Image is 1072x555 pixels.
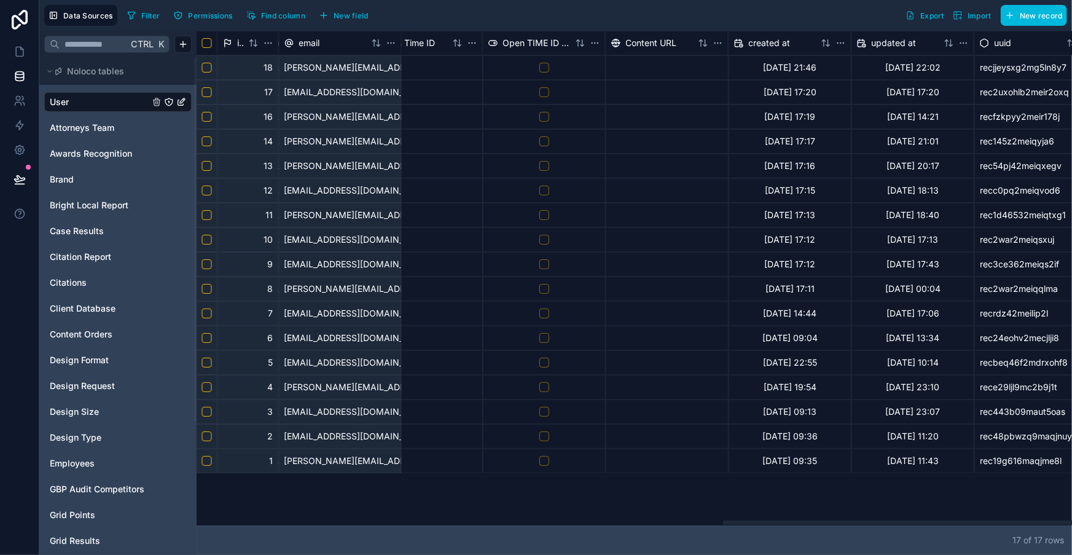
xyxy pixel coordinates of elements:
button: Find column [242,6,310,25]
button: Permissions [169,6,237,25]
div: Open TIME ID is not empty [483,31,606,55]
div: [DATE] 17:13 [851,227,974,252]
div: [EMAIL_ADDRESS][DOMAIN_NAME] [279,252,402,277]
div: 14 [217,129,279,154]
div: Content URL [606,31,729,55]
span: Export [920,11,944,20]
div: GBP Audit Competitors [44,479,192,499]
div: [EMAIL_ADDRESS][DOMAIN_NAME] [279,80,402,104]
div: Citations [44,273,192,293]
span: New field [334,11,369,20]
div: Grid Points [44,505,192,525]
button: Select row [202,333,212,343]
a: Design Request [50,380,149,392]
div: [DATE] 17:13 [729,203,851,227]
button: Import [949,5,996,26]
span: Attorneys Team [50,122,114,134]
span: Grid Points [50,509,95,521]
span: created at [749,37,791,49]
div: [DATE] 23:07 [851,400,974,424]
div: [DATE] 17:17 [729,129,851,154]
div: Content Orders [44,325,192,344]
button: New field [315,6,373,25]
div: 12 [217,178,279,203]
span: 17 [1034,535,1043,545]
div: [EMAIL_ADDRESS][DOMAIN_NAME] [279,400,402,424]
div: [DATE] 17:12 [729,227,851,252]
a: Bright Local Report [50,199,149,211]
button: Select row [202,136,212,146]
button: Select row [202,407,212,417]
a: Citations [50,277,149,289]
div: Open Time ID [360,31,483,55]
button: Filter [122,6,165,25]
div: [PERSON_NAME][EMAIL_ADDRESS][DOMAIN_NAME] [279,104,402,129]
a: Design Format [50,354,149,366]
button: Export [901,5,949,26]
div: 13 [217,154,279,178]
div: Design Type [44,428,192,447]
a: Design Type [50,431,149,444]
button: Select row [202,161,212,171]
div: [DATE] 09:13 [729,400,851,424]
span: Data Sources [63,11,113,20]
span: Grid Results [50,535,100,547]
div: Client Database [44,299,192,318]
div: [PERSON_NAME][EMAIL_ADDRESS][DOMAIN_NAME] [279,277,402,301]
div: Awards Recognition [44,144,192,163]
div: [DATE] 23:10 [851,375,974,400]
span: Client Database [50,302,115,315]
div: [PERSON_NAME][EMAIL_ADDRESS][DOMAIN_NAME] [279,129,402,154]
div: Design Size [44,402,192,422]
div: [DATE] 17:20 [851,80,974,104]
div: [DATE] 09:36 [729,424,851,449]
span: 17 [1012,535,1021,545]
span: GBP Audit Competitors [50,483,144,495]
span: Import [968,11,992,20]
span: Design Format [50,354,109,366]
div: Select all [197,31,217,55]
a: Client Database [50,302,149,315]
a: Design Size [50,406,149,418]
div: [DATE] 00:04 [851,277,974,301]
div: 1 [217,449,279,473]
div: 6 [217,326,279,350]
div: [PERSON_NAME][EMAIL_ADDRESS][DOMAIN_NAME] [279,203,402,227]
span: row s [1045,535,1064,545]
div: Grid Results [44,531,192,551]
span: Awards Recognition [50,148,132,160]
div: Attorneys Team [44,118,192,138]
div: [EMAIL_ADDRESS][DOMAIN_NAME] [279,178,402,203]
div: Citation Report [44,247,192,267]
button: Select row [202,382,212,392]
div: 2 [217,424,279,449]
div: [DATE] 17:20 [729,80,851,104]
span: Open Time ID [380,37,436,49]
div: [DATE] 14:21 [851,104,974,129]
a: Awards Recognition [50,148,149,160]
div: Case Results [44,221,192,241]
div: Brand [44,170,192,189]
a: Content Orders [50,328,149,340]
button: Select row [202,63,212,73]
div: [DATE] 10:14 [851,350,974,375]
div: created at [729,31,851,55]
div: 10 [217,227,279,252]
span: Find column [261,11,305,20]
div: [DATE] 17:12 [729,252,851,277]
span: User [50,96,69,108]
div: [DATE] 17:19 [729,104,851,129]
div: 7 [217,301,279,326]
div: [DATE] 22:02 [851,55,974,80]
span: Filter [141,11,160,20]
span: Citation Report [50,251,111,263]
div: [DATE] 18:40 [851,203,974,227]
div: 18 [217,55,279,80]
div: Design Format [44,350,192,370]
span: K [157,40,165,49]
div: [EMAIL_ADDRESS][DOMAIN_NAME] [279,227,402,252]
div: updated at [851,31,974,55]
div: 5 [217,350,279,375]
div: [DATE] 17:06 [851,301,974,326]
div: [EMAIL_ADDRESS][DOMAIN_NAME] [279,350,402,375]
